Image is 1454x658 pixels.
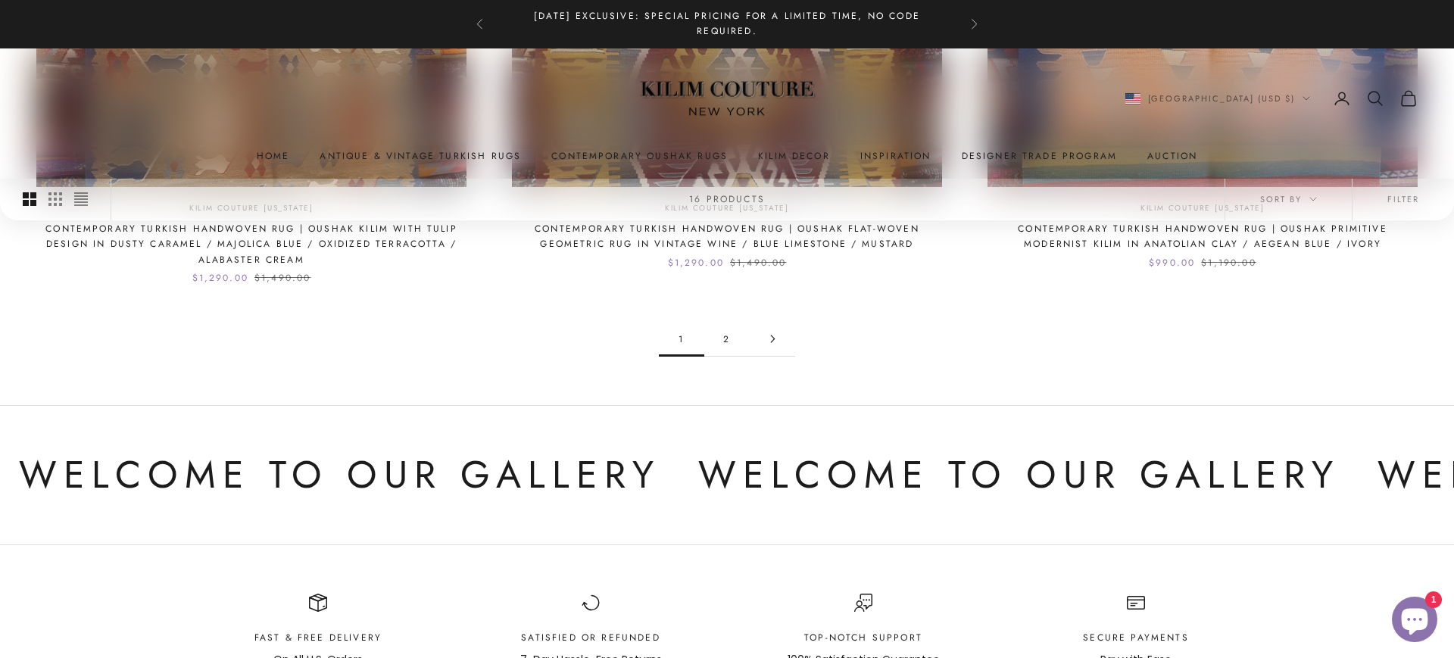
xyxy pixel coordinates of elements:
img: Logo of Kilim Couture New York [632,63,822,135]
a: Inspiration [860,148,931,164]
p: 16 products [689,192,765,207]
nav: Secondary navigation [1125,89,1418,108]
p: Fast & Free Delivery [254,630,382,645]
a: Go to page 2 [704,322,750,356]
a: Contemporary Turkish Handwoven Rug | Oushak Kilim with Tulip Design in Dusty Caramel / Majolica B... [36,221,466,267]
span: [GEOGRAPHIC_DATA] (USD $) [1148,92,1296,105]
a: Auction [1147,148,1197,164]
compare-at-price: $1,190.00 [1201,255,1256,270]
nav: Pagination navigation [659,322,795,357]
sale-price: $990.00 [1149,255,1195,270]
a: Contemporary Oushak Rugs [551,148,728,164]
p: Satisfied or Refunded [520,630,662,645]
sale-price: $1,290.00 [192,270,248,285]
sale-price: $1,290.00 [668,255,724,270]
compare-at-price: $1,490.00 [254,270,310,285]
button: Change country or currency [1125,92,1311,105]
a: Antique & Vintage Turkish Rugs [320,148,521,164]
compare-at-price: $1,490.00 [730,255,786,270]
nav: Primary navigation [36,148,1418,164]
a: Home [257,148,290,164]
summary: Kilim Decor [758,148,830,164]
inbox-online-store-chat: Shopify online store chat [1387,597,1442,646]
a: Contemporary Turkish Handwoven Rug | Oushak Flat-Woven Geometric Rug in Vintage Wine / Blue Limes... [512,221,942,252]
p: [DATE] Exclusive: Special Pricing for a Limited Time, No Code Required. [515,9,939,39]
p: Welcome to Our Gallery [11,444,653,507]
img: United States [1125,93,1140,104]
button: Sort by [1225,179,1352,220]
a: Go to page 2 [750,322,795,356]
button: Switch to larger product images [23,179,36,220]
button: Filter [1353,179,1454,220]
a: Contemporary Turkish Handwoven Rug | Oushak Primitive Modernist Kilim in Anatolian Clay / Aegean ... [988,221,1418,252]
p: Welcome to Our Gallery [691,444,1332,507]
a: Designer Trade Program [962,148,1118,164]
button: Switch to compact product images [74,179,88,220]
p: Top-Notch support [788,630,940,645]
button: Switch to smaller product images [48,179,62,220]
span: Sort by [1260,192,1317,206]
p: Secure Payments [1083,630,1188,645]
span: 1 [659,322,704,356]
